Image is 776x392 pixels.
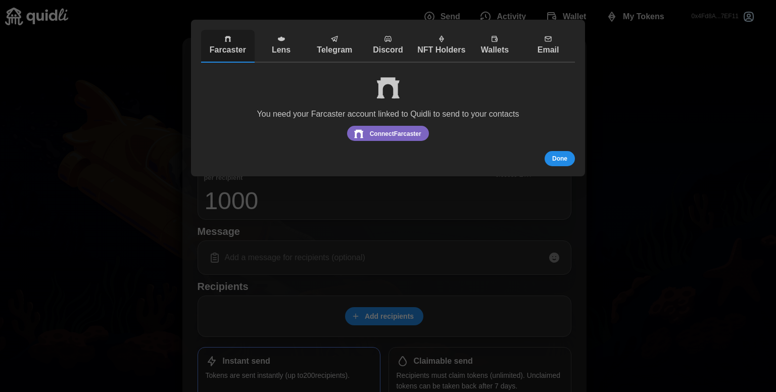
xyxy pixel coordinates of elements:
p: Email [524,44,572,57]
p: You need your Farcaster account linked to Quidli to send to your contacts [257,108,519,121]
p: NFT Holders [417,44,466,57]
p: Farcaster [204,44,252,57]
button: Connect Farcaster account [347,125,428,140]
p: Telegram [310,44,359,57]
span: Done [552,151,567,165]
p: Discord [364,44,412,57]
span: Connect Farcaster [370,127,421,140]
p: Lens [257,44,306,57]
p: Wallets [471,44,519,57]
button: Done [545,151,575,166]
